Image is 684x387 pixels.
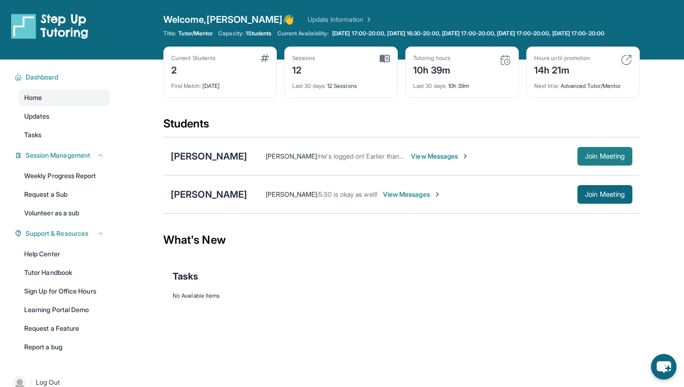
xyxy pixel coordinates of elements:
a: Updates [19,108,110,125]
span: Join Meeting [585,153,625,159]
span: Join Meeting [585,192,625,197]
button: Dashboard [22,73,104,82]
span: Updates [24,112,50,121]
div: Tutoring hours [413,54,451,62]
a: Request a Sub [19,186,110,203]
span: Support & Resources [26,229,88,238]
img: logo [11,13,88,39]
div: 12 Sessions [292,77,390,90]
span: 5:30 is okay as well! [318,190,377,198]
div: No Available Items [173,292,630,300]
button: Session Management [22,151,104,160]
a: [DATE] 17:00-20:00, [DATE] 16:30-20:00, [DATE] 17:00-20:00, [DATE] 17:00-20:00, [DATE] 17:00-20:00 [330,30,606,37]
img: card [500,54,511,66]
a: Sign Up for Office Hours [19,283,110,300]
span: [PERSON_NAME] : [266,152,318,160]
div: 2 [171,62,215,77]
a: Weekly Progress Report [19,167,110,184]
a: Help Center [19,246,110,262]
span: Home [24,93,42,102]
a: Volunteer as a sub [19,205,110,221]
div: [DATE] [171,77,269,90]
div: [PERSON_NAME] [171,188,247,201]
div: Students [163,116,640,137]
a: Home [19,89,110,106]
button: Join Meeting [577,185,632,204]
a: Tasks [19,127,110,143]
div: 10h 39m [413,77,511,90]
span: Session Management [26,151,90,160]
img: Chevron Right [363,15,373,24]
span: Dashboard [26,73,59,82]
a: Report a bug [19,339,110,355]
span: He's logged on! Earlier than expected 😊 [318,152,438,160]
div: Sessions [292,54,315,62]
div: What's New [163,220,640,260]
span: Tasks [173,270,198,283]
a: Request a Feature [19,320,110,337]
div: [PERSON_NAME] [171,150,247,163]
div: 14h 21m [534,62,590,77]
span: Capacity: [218,30,244,37]
span: Last 30 days : [413,82,447,89]
span: Welcome, [PERSON_NAME] 👋 [163,13,295,26]
div: 10h 39m [413,62,451,77]
span: View Messages [411,152,469,161]
span: Log Out [36,378,60,387]
span: Current Availability: [277,30,329,37]
span: View Messages [383,190,441,199]
span: Last 30 days : [292,82,326,89]
div: Hours until promotion [534,54,590,62]
div: 12 [292,62,315,77]
span: [PERSON_NAME] : [266,190,318,198]
span: Tutor/Mentor [178,30,213,37]
button: Support & Resources [22,229,104,238]
img: card [621,54,632,66]
span: 1 Students [246,30,272,37]
span: Tasks [24,130,41,140]
span: Next title : [534,82,559,89]
span: [DATE] 17:00-20:00, [DATE] 16:30-20:00, [DATE] 17:00-20:00, [DATE] 17:00-20:00, [DATE] 17:00-20:00 [332,30,604,37]
button: Join Meeting [577,147,632,166]
img: Chevron-Right [462,153,469,160]
div: Current Students [171,54,215,62]
a: Tutor Handbook [19,264,110,281]
img: Chevron-Right [434,191,441,198]
span: Title: [163,30,176,37]
img: card [261,54,269,62]
span: First Match : [171,82,201,89]
button: chat-button [651,354,677,380]
a: Learning Portal Demo [19,301,110,318]
div: Advanced Tutor/Mentor [534,77,632,90]
a: Update Information [308,15,373,24]
img: card [380,54,390,63]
